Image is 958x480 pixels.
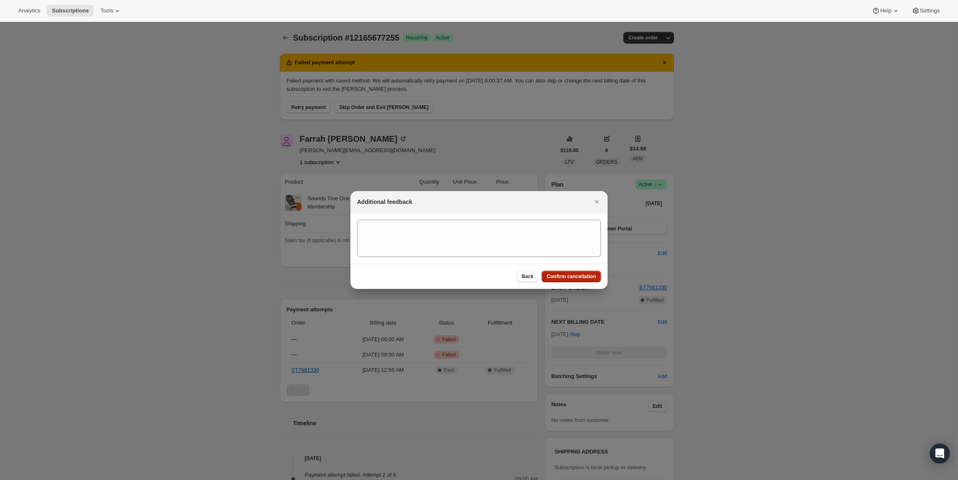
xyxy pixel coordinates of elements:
[357,198,412,206] h2: Additional feedback
[522,273,534,280] span: Back
[100,7,113,14] span: Tools
[930,444,950,463] div: Open Intercom Messenger
[542,271,601,282] button: Confirm cancellation
[47,5,94,17] button: Subscriptions
[52,7,89,14] span: Subscriptions
[920,7,940,14] span: Settings
[547,273,596,280] span: Confirm cancellation
[591,196,603,208] button: Close
[95,5,126,17] button: Tools
[867,5,905,17] button: Help
[18,7,40,14] span: Analytics
[517,271,539,282] button: Back
[907,5,945,17] button: Settings
[13,5,45,17] button: Analytics
[880,7,891,14] span: Help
